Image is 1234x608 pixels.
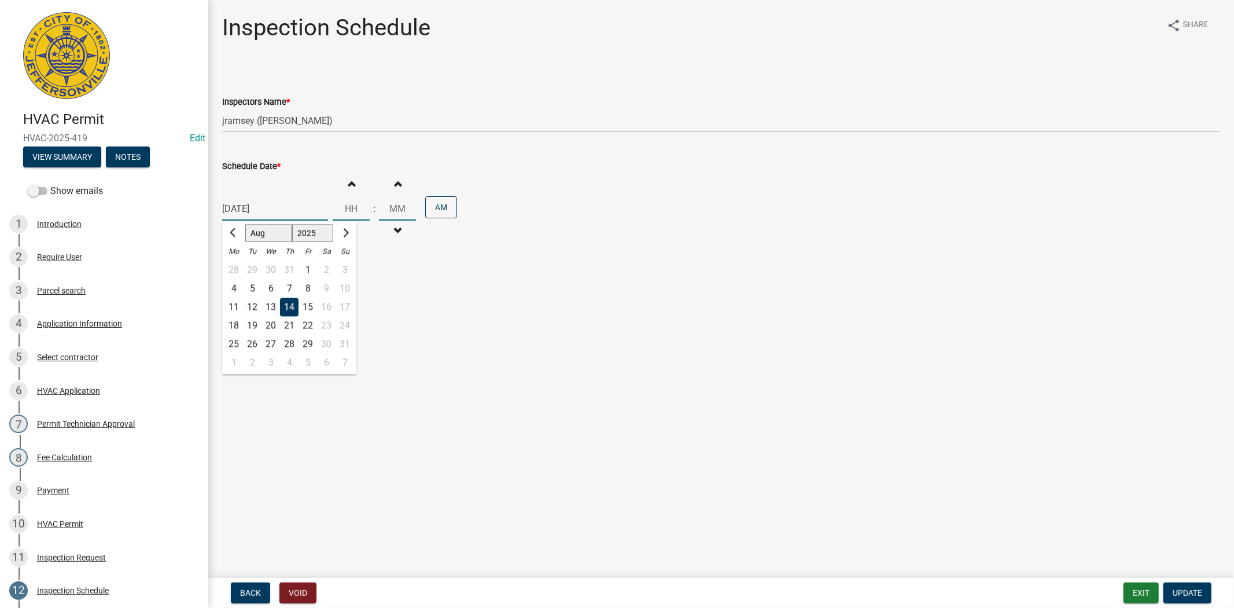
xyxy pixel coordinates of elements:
[37,420,135,428] div: Permit Technician Approval
[299,335,317,354] div: 29
[243,280,261,298] div: 5
[299,280,317,298] div: Friday, August 8, 2025
[333,197,370,221] input: Hours
[23,133,185,144] span: HVAC-2025-419
[9,382,28,400] div: 6
[224,317,243,335] div: Monday, August 18, 2025
[299,317,317,335] div: 22
[280,243,299,261] div: Th
[224,280,243,298] div: Monday, August 4, 2025
[1167,19,1181,32] i: share
[224,317,243,335] div: 18
[1124,583,1159,603] button: Exit
[9,248,28,266] div: 2
[261,243,280,261] div: We
[243,261,261,280] div: Tuesday, July 29, 2025
[106,146,150,167] button: Notes
[9,314,28,333] div: 4
[37,387,100,395] div: HVAC Application
[224,298,243,317] div: 11
[261,298,280,317] div: Wednesday, August 13, 2025
[190,133,205,144] a: Edit
[37,520,83,528] div: HVAC Permit
[261,261,280,280] div: 30
[23,146,101,167] button: View Summary
[299,243,317,261] div: Fr
[243,317,261,335] div: Tuesday, August 19, 2025
[280,280,299,298] div: Thursday, August 7, 2025
[280,335,299,354] div: Thursday, August 28, 2025
[243,298,261,317] div: 12
[222,197,328,221] input: mm/dd/yyyy
[1173,588,1202,598] span: Update
[243,243,261,261] div: Tu
[37,353,98,361] div: Select contractor
[231,583,270,603] button: Back
[9,215,28,233] div: 1
[261,354,280,372] div: 3
[243,298,261,317] div: Tuesday, August 12, 2025
[299,298,317,317] div: 15
[299,354,317,372] div: Friday, September 5, 2025
[299,335,317,354] div: Friday, August 29, 2025
[261,354,280,372] div: Wednesday, September 3, 2025
[37,320,122,328] div: Application Information
[224,335,243,354] div: Monday, August 25, 2025
[37,587,109,595] div: Inspection Schedule
[425,196,457,218] button: AM
[243,354,261,372] div: 2
[23,153,101,162] wm-modal-confirm: Summary
[299,298,317,317] div: Friday, August 15, 2025
[299,317,317,335] div: Friday, August 22, 2025
[1158,14,1218,36] button: shareShare
[261,317,280,335] div: Wednesday, August 20, 2025
[261,261,280,280] div: Wednesday, July 30, 2025
[280,354,299,372] div: 4
[280,280,299,298] div: 7
[37,220,82,228] div: Introduction
[379,197,416,221] input: Minutes
[224,243,243,261] div: Mo
[224,280,243,298] div: 4
[261,298,280,317] div: 13
[280,317,299,335] div: Thursday, August 21, 2025
[243,335,261,354] div: Tuesday, August 26, 2025
[9,481,28,500] div: 9
[222,98,290,107] label: Inspectors Name
[261,335,280,354] div: Wednesday, August 27, 2025
[9,581,28,600] div: 12
[280,317,299,335] div: 21
[243,280,261,298] div: Tuesday, August 5, 2025
[243,335,261,354] div: 26
[227,224,241,243] button: Previous month
[370,202,379,216] div: :
[261,280,280,298] div: Wednesday, August 6, 2025
[37,486,69,495] div: Payment
[317,243,336,261] div: Sa
[224,354,243,372] div: 1
[243,354,261,372] div: Tuesday, September 2, 2025
[243,261,261,280] div: 29
[9,448,28,467] div: 8
[222,14,430,42] h1: Inspection Schedule
[224,354,243,372] div: Monday, September 1, 2025
[9,515,28,533] div: 10
[280,298,299,317] div: 14
[261,335,280,354] div: 27
[1183,19,1209,32] span: Share
[37,287,86,295] div: Parcel search
[245,225,292,242] select: Select month
[299,261,317,280] div: Friday, August 1, 2025
[224,335,243,354] div: 25
[299,354,317,372] div: 5
[28,184,103,198] label: Show emails
[280,261,299,280] div: 31
[261,280,280,298] div: 6
[190,133,205,144] wm-modal-confirm: Edit Application Number
[106,153,150,162] wm-modal-confirm: Notes
[23,111,199,128] h4: HVAC Permit
[9,548,28,567] div: 11
[1163,583,1211,603] button: Update
[280,354,299,372] div: Thursday, September 4, 2025
[279,583,316,603] button: Void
